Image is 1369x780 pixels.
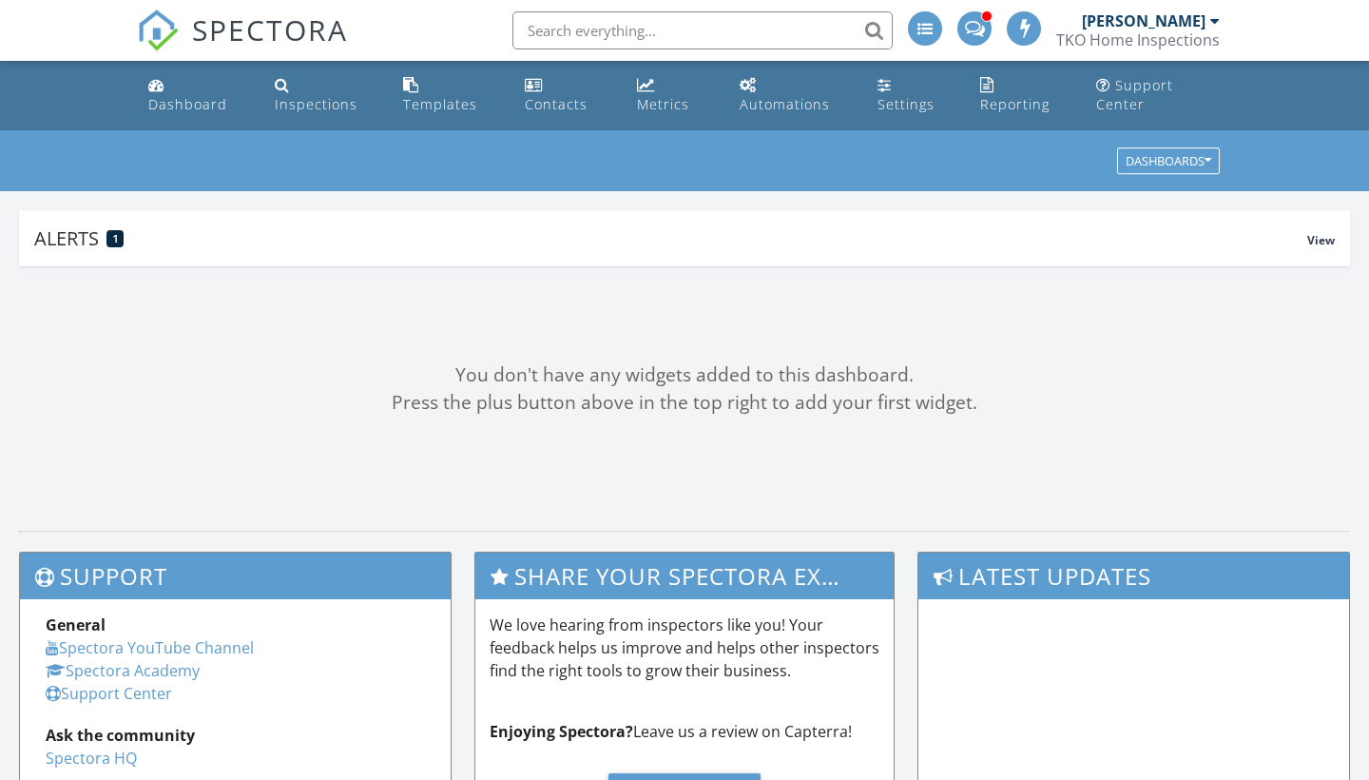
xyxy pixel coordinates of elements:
[525,95,588,113] div: Contacts
[46,748,137,769] a: Spectora HQ
[141,68,252,123] a: Dashboard
[275,95,357,113] div: Inspections
[1056,30,1220,49] div: TKO Home Inspections
[113,232,118,245] span: 1
[980,95,1050,113] div: Reporting
[148,95,227,113] div: Dashboard
[395,68,502,123] a: Templates
[1089,68,1228,123] a: Support Center
[490,721,633,742] strong: Enjoying Spectora?
[517,68,614,123] a: Contacts
[732,68,855,123] a: Automations (Advanced)
[46,724,425,747] div: Ask the community
[267,68,381,123] a: Inspections
[1307,232,1335,248] span: View
[46,660,200,681] a: Spectora Academy
[629,68,717,123] a: Metrics
[19,361,1350,389] div: You don't have any widgets added to this dashboard.
[1117,148,1220,175] button: Dashboards
[20,553,451,599] h3: Support
[973,68,1072,123] a: Reporting
[137,26,348,66] a: SPECTORA
[475,553,895,599] h3: Share Your Spectora Experience
[877,95,935,113] div: Settings
[403,95,477,113] div: Templates
[1082,11,1205,30] div: [PERSON_NAME]
[19,389,1350,417] div: Press the plus button above in the top right to add your first widget.
[512,11,893,49] input: Search everything...
[46,637,254,658] a: Spectora YouTube Channel
[1126,155,1211,168] div: Dashboards
[870,68,958,123] a: Settings
[34,225,1307,251] div: Alerts
[740,95,830,113] div: Automations
[490,720,880,743] p: Leave us a review on Capterra!
[1096,76,1173,113] div: Support Center
[637,95,689,113] div: Metrics
[918,553,1349,599] h3: Latest Updates
[490,614,880,682] p: We love hearing from inspectors like you! Your feedback helps us improve and helps other inspecto...
[192,10,348,49] span: SPECTORA
[46,683,172,704] a: Support Center
[46,614,106,635] strong: General
[137,10,179,51] img: The Best Home Inspection Software - Spectora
